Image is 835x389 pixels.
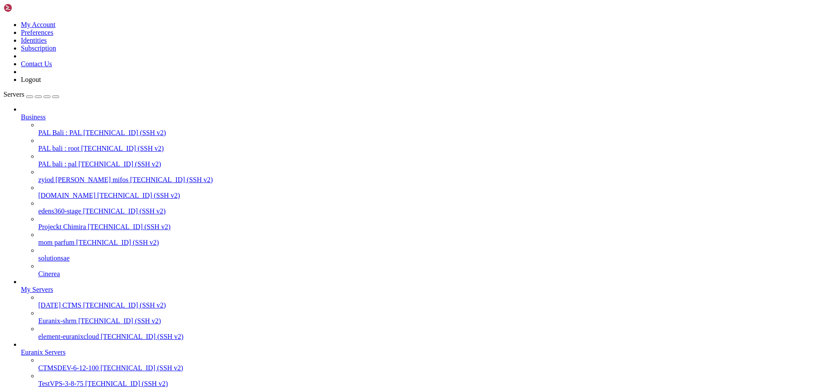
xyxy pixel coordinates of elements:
span: element-euranixcloud [38,333,99,340]
li: Business [21,105,832,278]
li: Projeckt Chimira [TECHNICAL_ID] (SSH v2) [38,215,832,231]
a: solutionsae [38,254,832,262]
a: Euranix Servers [21,348,832,356]
a: My Servers [21,286,832,294]
li: [DATE] CTMS [TECHNICAL_ID] (SSH v2) [38,294,832,309]
a: Logout [21,76,41,83]
a: Business [21,113,832,121]
span: TestVPS-3-8-75 [38,380,83,387]
span: PAL bali : root [38,145,79,152]
a: Contact Us [21,60,52,68]
li: CTMSDEV-6-12-100 [TECHNICAL_ID] (SSH v2) [38,356,832,372]
span: PAL bali : pal [38,160,77,168]
span: [TECHNICAL_ID] (SSH v2) [88,223,170,230]
a: PAL bali : pal [TECHNICAL_ID] (SSH v2) [38,160,832,168]
li: PAL bali : root [TECHNICAL_ID] (SSH v2) [38,137,832,152]
a: Projeckt Chimira [TECHNICAL_ID] (SSH v2) [38,223,832,231]
span: [TECHNICAL_ID] (SSH v2) [97,192,180,199]
span: CTMSDEV-6-12-100 [38,364,99,372]
span: Cinerea [38,270,60,277]
a: edens360-stage [TECHNICAL_ID] (SSH v2) [38,207,832,215]
li: edens360-stage [TECHNICAL_ID] (SSH v2) [38,200,832,215]
span: [TECHNICAL_ID] (SSH v2) [101,333,184,340]
img: Shellngn [3,3,53,12]
li: [DOMAIN_NAME] [TECHNICAL_ID] (SSH v2) [38,184,832,200]
li: Cinerea [38,262,832,278]
li: PAL bali : pal [TECHNICAL_ID] (SSH v2) [38,152,832,168]
li: solutionsae [38,247,832,262]
li: zyiod [PERSON_NAME] mifos [TECHNICAL_ID] (SSH v2) [38,168,832,184]
span: [DATE] CTMS [38,301,81,309]
span: [TECHNICAL_ID] (SSH v2) [83,301,166,309]
span: [DOMAIN_NAME] [38,192,96,199]
li: PAL Bali : PAL [TECHNICAL_ID] (SSH v2) [38,121,832,137]
li: mom parfum [TECHNICAL_ID] (SSH v2) [38,231,832,247]
a: Preferences [21,29,53,36]
span: Euranix-shrm [38,317,77,325]
a: TestVPS-3-8-75 [TECHNICAL_ID] (SSH v2) [38,380,832,388]
span: [TECHNICAL_ID] (SSH v2) [78,317,161,325]
span: edens360-stage [38,207,81,215]
span: Business [21,113,46,121]
span: [TECHNICAL_ID] (SSH v2) [85,380,168,387]
a: zyiod [PERSON_NAME] mifos [TECHNICAL_ID] (SSH v2) [38,176,832,184]
span: [TECHNICAL_ID] (SSH v2) [83,129,166,136]
span: [TECHNICAL_ID] (SSH v2) [130,176,213,183]
a: mom parfum [TECHNICAL_ID] (SSH v2) [38,239,832,247]
a: Servers [3,91,59,98]
li: My Servers [21,278,832,341]
a: Cinerea [38,270,832,278]
a: Subscription [21,44,56,52]
a: [DOMAIN_NAME] [TECHNICAL_ID] (SSH v2) [38,192,832,200]
span: Projeckt Chimira [38,223,86,230]
a: CTMSDEV-6-12-100 [TECHNICAL_ID] (SSH v2) [38,364,832,372]
a: [DATE] CTMS [TECHNICAL_ID] (SSH v2) [38,301,832,309]
span: Euranix Servers [21,348,66,356]
a: PAL Bali : PAL [TECHNICAL_ID] (SSH v2) [38,129,832,137]
span: solutionsae [38,254,70,262]
li: Euranix Servers [21,341,832,388]
span: Servers [3,91,24,98]
a: PAL bali : root [TECHNICAL_ID] (SSH v2) [38,145,832,152]
span: My Servers [21,286,53,293]
a: Euranix-shrm [TECHNICAL_ID] (SSH v2) [38,317,832,325]
span: [TECHNICAL_ID] (SSH v2) [83,207,166,215]
li: element-euranixcloud [TECHNICAL_ID] (SSH v2) [38,325,832,341]
a: My Account [21,21,56,28]
li: TestVPS-3-8-75 [TECHNICAL_ID] (SSH v2) [38,372,832,388]
a: Identities [21,37,47,44]
span: zyiod [PERSON_NAME] mifos [38,176,128,183]
span: mom parfum [38,239,74,246]
a: element-euranixcloud [TECHNICAL_ID] (SSH v2) [38,333,832,341]
span: PAL Bali : PAL [38,129,81,136]
li: Euranix-shrm [TECHNICAL_ID] (SSH v2) [38,309,832,325]
span: [TECHNICAL_ID] (SSH v2) [100,364,183,372]
span: [TECHNICAL_ID] (SSH v2) [78,160,161,168]
span: [TECHNICAL_ID] (SSH v2) [81,145,164,152]
span: [TECHNICAL_ID] (SSH v2) [76,239,159,246]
